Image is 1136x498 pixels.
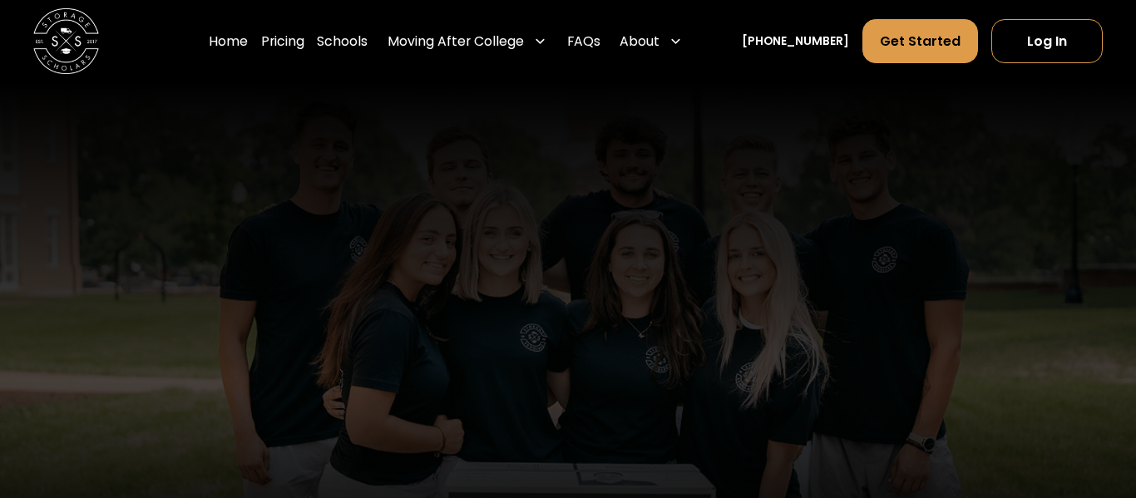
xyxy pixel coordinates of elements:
a: [PHONE_NUMBER] [742,32,849,50]
a: FAQs [567,18,600,64]
a: Log In [991,19,1104,63]
div: About [620,32,659,52]
div: Moving After College [381,18,554,64]
div: Moving After College [388,32,524,52]
a: Get Started [862,19,978,63]
a: Schools [317,18,368,64]
a: Home [209,18,248,64]
div: About [613,18,689,64]
a: Pricing [261,18,304,64]
img: Storage Scholars main logo [33,8,99,74]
